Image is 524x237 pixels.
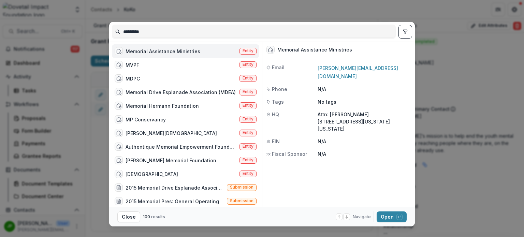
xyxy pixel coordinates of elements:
[126,116,166,123] div: MP Conservancy
[243,76,253,80] span: Entity
[277,47,352,53] div: Memorial Assistance Ministries
[272,98,284,105] span: Tags
[126,157,216,164] div: [PERSON_NAME] Memorial Foundation
[230,198,253,203] span: Submission
[126,130,217,137] div: [PERSON_NAME][DEMOGRAPHIC_DATA]
[398,25,412,39] button: toggle filters
[318,138,411,145] p: N/A
[126,61,139,69] div: MVPF
[126,102,199,109] div: Memorial Hermann Foundation
[272,138,280,145] span: EIN
[318,98,336,105] p: No tags
[272,64,285,71] span: Email
[126,89,236,96] div: Memorial Drive Esplanade Association (MDEA)
[318,65,398,79] a: [PERSON_NAME][EMAIL_ADDRESS][DOMAIN_NAME]
[126,171,178,178] div: [DEMOGRAPHIC_DATA]
[243,130,253,135] span: Entity
[318,150,411,158] p: N/A
[272,150,307,158] span: Fiscal Sponsor
[243,158,253,162] span: Entity
[126,143,237,150] div: Authentique Memorial Empowerment Foundation (AMEF)
[126,75,140,82] div: MDPC
[243,89,253,94] span: Entity
[243,103,253,108] span: Entity
[243,62,253,67] span: Entity
[272,86,287,93] span: Phone
[143,214,150,219] span: 100
[243,144,253,149] span: Entity
[318,86,411,93] p: N/A
[243,48,253,53] span: Entity
[126,198,219,205] div: 2015 Memorial Pres: General Operating
[377,211,407,222] button: Open
[318,111,411,132] p: Attn: [PERSON_NAME] [STREET_ADDRESS][US_STATE][US_STATE]
[243,171,253,176] span: Entity
[272,111,279,118] span: HQ
[126,48,200,55] div: Memorial Assistance Ministries
[126,184,224,191] div: 2015 Memorial Drive Esplanade Association: General Operating
[151,214,165,219] span: results
[230,185,253,190] span: Submission
[353,214,371,220] span: Navigate
[243,117,253,121] span: Entity
[117,211,140,222] button: Close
